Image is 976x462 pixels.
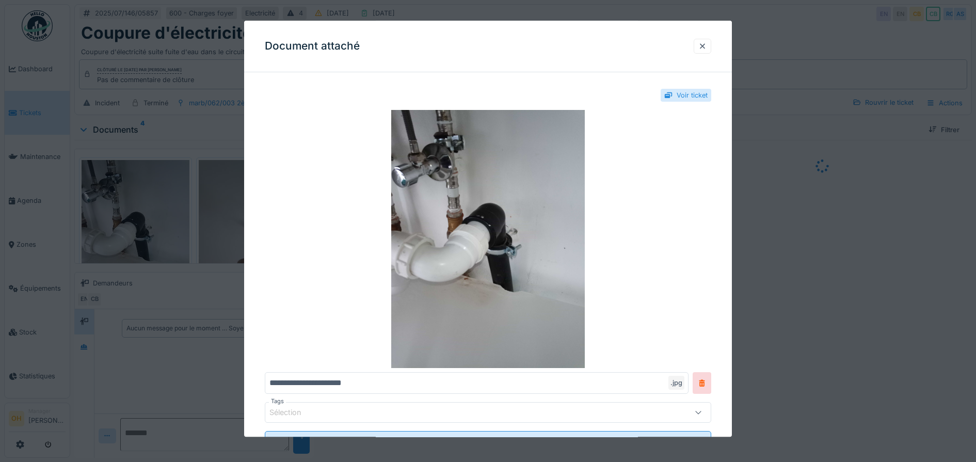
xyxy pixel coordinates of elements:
img: 32e36781-b60a-4f5d-afb6-731042c22285-IMG_20250718_095226_521.jpg [265,110,712,368]
label: Tags [269,397,286,406]
div: .jpg [668,376,684,390]
div: Sélection [269,407,316,419]
h3: Document attaché [265,40,360,53]
div: Voir ticket [677,90,708,100]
